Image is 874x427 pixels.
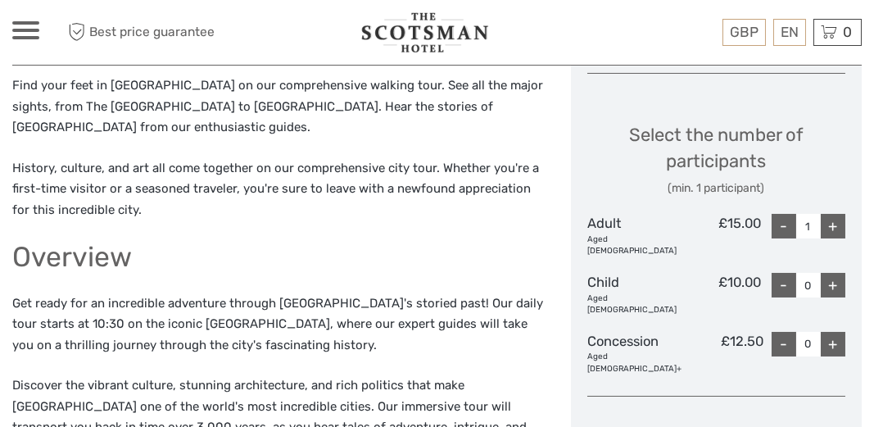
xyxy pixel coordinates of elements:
div: Aged [DEMOGRAPHIC_DATA] [587,234,677,257]
div: £12.50 [682,332,763,375]
div: + [821,214,845,238]
div: Select the number of participants [587,122,845,197]
p: History, culture, and art all come together on our comprehensive city tour. Whether you're a firs... [12,158,546,221]
div: EN [773,19,806,46]
div: Aged [DEMOGRAPHIC_DATA] [587,293,677,316]
p: We're away right now. Please check back later! [23,29,185,42]
h1: Overview [12,240,546,274]
span: GBP [730,24,759,40]
div: £15.00 [677,214,761,257]
span: 0 [840,24,854,40]
div: (min. 1 participant) [587,180,845,197]
div: Adult [587,214,677,257]
div: + [821,332,845,357]
div: - [772,273,796,298]
button: Open LiveChat chat widget [188,25,208,45]
p: Find your feet in [GEOGRAPHIC_DATA] on our comprehensive walking tour. See all the major sights, ... [12,75,546,139]
div: Aged [DEMOGRAPHIC_DATA]+ [587,351,682,374]
p: Get ready for an incredible adventure through [GEOGRAPHIC_DATA]'s storied past! Our daily tour st... [12,293,546,357]
div: Concession [587,332,682,375]
div: + [821,273,845,298]
div: - [772,332,796,357]
div: £10.00 [677,273,761,316]
div: Child [587,273,677,316]
img: 681-f48ba2bd-dfbf-4b64-890c-b5e5c75d9d66_logo_small.jpg [360,12,490,52]
span: Best price guarantee [64,19,224,46]
div: - [772,214,796,238]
